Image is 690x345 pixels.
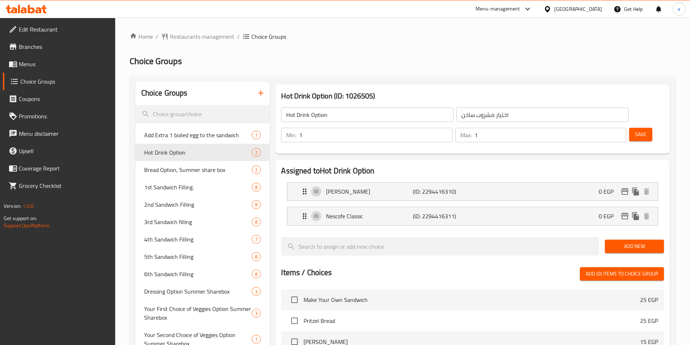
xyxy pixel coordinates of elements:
li: Expand [281,179,664,204]
div: Choices [252,183,261,192]
a: Home [130,32,153,41]
div: [GEOGRAPHIC_DATA] [554,5,602,13]
button: edit [619,211,630,222]
span: Hot Drink Option [144,148,252,157]
span: Menu disclaimer [19,129,109,138]
span: 2 [252,149,260,156]
span: Make Your Own Sandwich [304,295,640,304]
div: 3rd Sandwich filling8 [135,213,270,231]
h2: Assigned to Hot Drink Option [281,165,664,176]
p: 0 EGP [599,212,619,220]
li: / [156,32,158,41]
span: 3 [252,310,260,317]
span: Choice Groups [251,32,286,41]
span: 3 [252,288,260,295]
span: Add (0) items to choice group [586,269,658,278]
p: 0 EGP [599,187,619,196]
a: Choice Groups [3,73,115,90]
span: 8 [252,219,260,226]
div: Choices [252,131,261,139]
p: [PERSON_NAME] [326,187,413,196]
h3: Hot Drink Option (ID: 1026505) [281,90,664,102]
p: Max: [460,131,472,139]
div: 1st Sandwich Filling.8 [135,178,270,196]
button: duplicate [630,186,641,197]
div: Menu-management [476,5,520,13]
a: Coupons [3,90,115,108]
div: Choices [252,335,261,344]
span: 3rd Sandwich filling [144,218,252,226]
span: e [678,5,680,13]
div: Dressing Option Summer Sharebox3 [135,283,270,300]
input: search [281,237,599,256]
div: Expand [287,207,658,225]
div: 4th Sandwich Filling7 [135,231,270,248]
span: Choice Groups [130,53,182,69]
span: Coverage Report [19,164,109,173]
div: 5th Sandwich Filling8 [135,248,270,265]
span: Coupons [19,94,109,103]
a: Promotions [3,108,115,125]
p: (ID: 2294416311) [413,212,471,220]
span: 8 [252,253,260,260]
span: 1 [252,132,260,139]
span: 1 [252,336,260,343]
div: Choices [252,309,261,317]
span: Version: [4,201,21,211]
p: 25 EGP [640,316,658,325]
span: 8 [252,201,260,208]
a: Edit Restaurant [3,21,115,38]
div: Choices [252,148,261,157]
h2: Items / Choices [281,267,332,278]
span: 1.0.0 [22,201,34,211]
div: Choices [252,287,261,296]
div: 6th Sandwich Filling8 [135,265,270,283]
span: 7 [252,236,260,243]
a: Coverage Report [3,160,115,177]
span: Select choice [287,313,302,328]
span: Promotions [19,112,109,121]
span: Pritzel Bread [304,316,640,325]
button: Add (0) items to choice group [580,267,664,281]
span: Menus [19,60,109,68]
span: 4th Sandwich Filling [144,235,252,244]
div: Choices [252,270,261,278]
button: duplicate [630,211,641,222]
button: Save [629,128,652,141]
div: Your First Choice of Veggies Option Summer Sharebox3 [135,300,270,326]
span: Add New [611,242,658,251]
span: Select choice [287,292,302,307]
span: Bread Option, Summer share box [144,165,252,174]
button: delete [641,186,652,197]
div: Bread Option, Summer share box2 [135,161,270,178]
span: Get support on: [4,214,37,223]
nav: breadcrumb [130,32,676,41]
a: Menu disclaimer [3,125,115,142]
li: Expand [281,204,664,228]
a: Restaurants management [161,32,234,41]
span: Restaurants management [170,32,234,41]
div: Add Extra 1 boiled egg to the sandwich1 [135,126,270,144]
p: 25 EGP [640,295,658,304]
a: Menus [3,55,115,73]
span: Upsell [19,147,109,155]
div: Expand [287,182,658,201]
div: Choices [252,252,261,261]
span: 8 [252,184,260,191]
span: Choice Groups [20,77,109,86]
span: 8 [252,271,260,278]
a: Support.OpsPlatform [4,221,50,230]
span: Add Extra 1 boiled egg to the sandwich [144,131,252,139]
div: Choices [252,218,261,226]
span: 2nd Sandwich Filling [144,200,252,209]
div: Choices [252,200,261,209]
a: Branches [3,38,115,55]
p: Nescsfe Classic [326,212,413,220]
span: Dressing Option Summer Sharebox [144,287,252,296]
a: Upsell [3,142,115,160]
button: Add New [605,240,664,253]
input: search [135,105,270,123]
span: Edit Restaurant [19,25,109,34]
div: 2nd Sandwich Filling8 [135,196,270,213]
p: Min: [286,131,296,139]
